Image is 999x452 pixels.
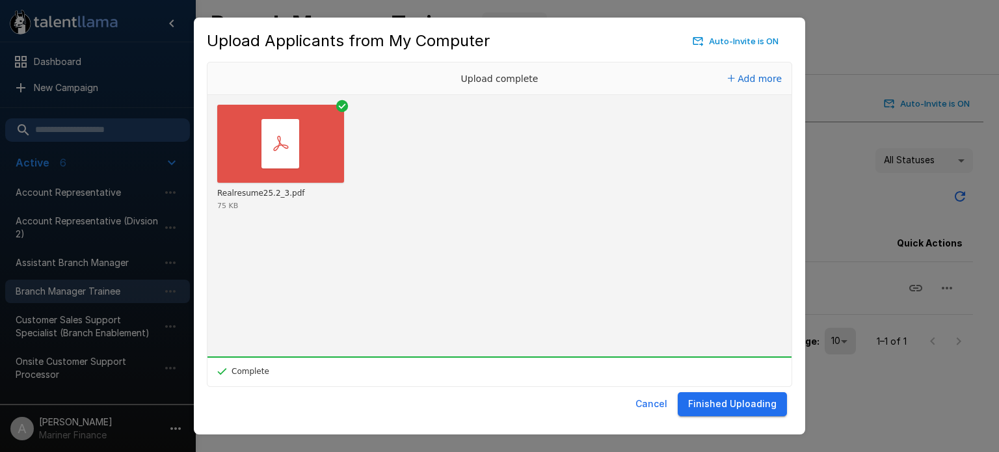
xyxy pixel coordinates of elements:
div: Upload complete [402,62,597,95]
div: Uppy Dashboard [207,62,792,387]
div: Complete [217,367,269,375]
button: Cancel [630,392,673,416]
h5: Upload Applicants from My Computer [207,31,490,51]
button: Add more files [723,70,787,88]
div: 100% [207,356,792,358]
button: Finished Uploading [678,392,787,416]
span: Add more [738,73,782,84]
div: Complete [207,356,271,386]
div: Realresume25.2_3.pdf [217,189,304,199]
button: Auto-Invite is ON [690,31,782,51]
div: 75 KB [217,202,238,209]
